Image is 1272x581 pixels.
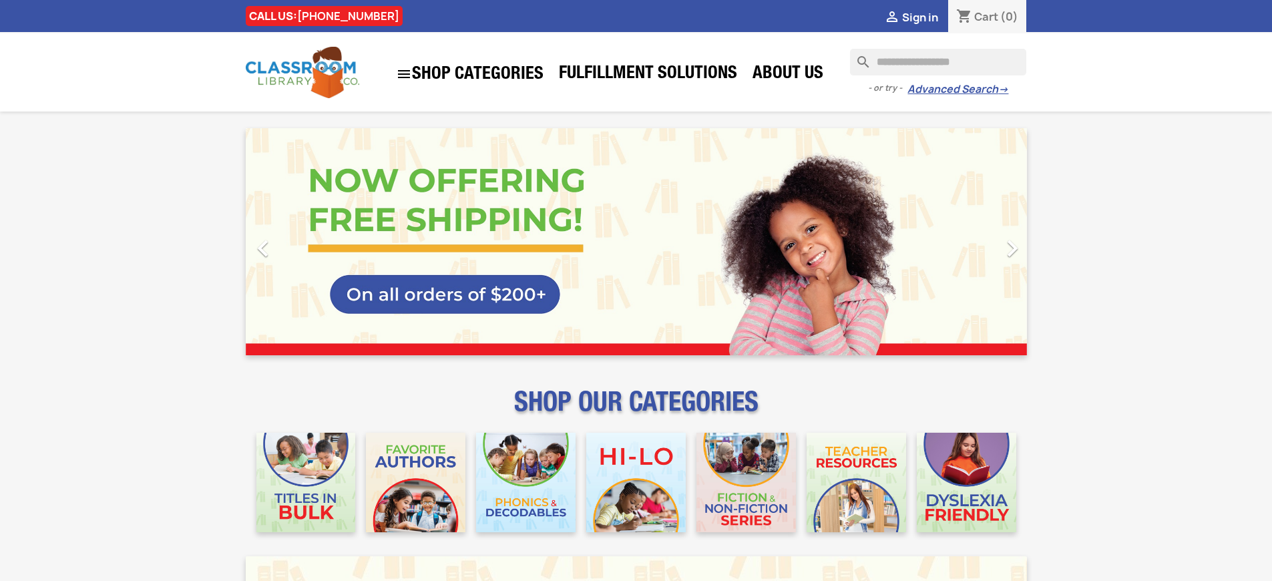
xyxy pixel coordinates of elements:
[909,128,1027,355] a: Next
[868,81,907,95] span: - or try -
[246,232,280,265] i: 
[996,232,1029,265] i: 
[246,6,403,26] div: CALL US:
[917,433,1016,532] img: CLC_Dyslexia_Mobile.jpg
[1000,9,1018,24] span: (0)
[884,10,938,25] a:  Sign in
[907,83,1008,96] a: Advanced Search→
[974,9,998,24] span: Cart
[389,59,550,89] a: SHOP CATEGORIES
[586,433,686,532] img: CLC_HiLo_Mobile.jpg
[884,10,900,26] i: 
[246,128,1027,355] ul: Carousel container
[256,433,356,532] img: CLC_Bulk_Mobile.jpg
[850,49,1026,75] input: Search
[476,433,576,532] img: CLC_Phonics_And_Decodables_Mobile.jpg
[246,398,1027,422] p: SHOP OUR CATEGORIES
[246,128,363,355] a: Previous
[552,61,744,88] a: Fulfillment Solutions
[807,433,906,532] img: CLC_Teacher_Resources_Mobile.jpg
[746,61,830,88] a: About Us
[998,83,1008,96] span: →
[396,66,412,82] i: 
[850,49,866,65] i: search
[297,9,399,23] a: [PHONE_NUMBER]
[696,433,796,532] img: CLC_Fiction_Nonfiction_Mobile.jpg
[902,10,938,25] span: Sign in
[956,9,972,25] i: shopping_cart
[246,47,359,98] img: Classroom Library Company
[366,433,465,532] img: CLC_Favorite_Authors_Mobile.jpg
